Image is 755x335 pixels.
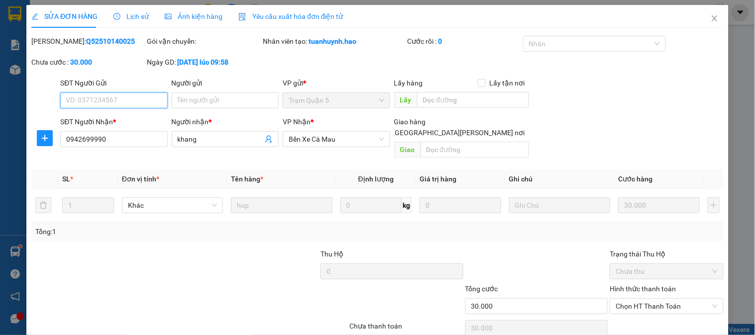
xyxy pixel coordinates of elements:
[618,197,700,213] input: 0
[93,24,416,37] li: 26 Phó Cơ Điều, Phường 12
[122,175,159,183] span: Đơn vị tính
[421,142,529,158] input: Dọc đường
[309,37,356,45] b: tuanhuynh.hao
[60,116,167,127] div: SĐT Người Nhận
[394,142,421,158] span: Giao
[147,36,261,47] div: Gói vận chuyển:
[12,12,62,62] img: logo.jpg
[12,72,140,88] b: GỬI : Bến Xe Cà Mau
[238,12,343,20] span: Yêu cầu xuất hóa đơn điện tử
[31,36,145,47] div: [PERSON_NAME]:
[35,197,51,213] button: delete
[486,78,529,88] span: Lấy tận nơi
[37,134,52,142] span: plus
[172,78,279,88] div: Người gửi
[438,37,442,45] b: 0
[417,92,529,108] input: Dọc đường
[420,175,456,183] span: Giá trị hàng
[147,57,261,68] div: Ngày GD:
[93,37,416,49] li: Hotline: 02839552959
[62,175,70,183] span: SL
[172,116,279,127] div: Người nhận
[610,285,676,293] label: Hình thức thanh toán
[283,78,390,88] div: VP gửi
[358,175,394,183] span: Định lượng
[509,197,610,213] input: Ghi Chú
[389,127,529,138] span: [GEOGRAPHIC_DATA][PERSON_NAME] nơi
[616,264,717,279] span: Chưa thu
[402,197,412,213] span: kg
[505,169,614,189] th: Ghi chú
[616,299,717,314] span: Chọn HT Thanh Toán
[231,175,263,183] span: Tên hàng
[283,118,311,126] span: VP Nhận
[60,78,167,88] div: SĐT Người Gửi
[465,285,498,293] span: Tổng cước
[128,198,217,213] span: Khác
[31,57,145,68] div: Chưa cước :
[394,79,423,87] span: Lấy hàng
[420,197,501,213] input: 0
[408,36,521,47] div: Cước rồi :
[618,175,652,183] span: Cước hàng
[231,197,332,213] input: VD: Bàn, Ghế
[394,92,417,108] span: Lấy
[113,12,149,20] span: Lịch sử
[610,249,723,259] div: Trạng thái Thu Hộ
[31,13,38,20] span: edit
[263,36,406,47] div: Nhân viên tạo:
[708,197,720,213] button: plus
[165,12,222,20] span: Ảnh kiện hàng
[394,118,426,126] span: Giao hàng
[265,135,273,143] span: user-add
[86,37,135,45] b: Q52510140025
[178,58,229,66] b: [DATE] lúc 09:58
[289,132,384,147] span: Bến Xe Cà Mau
[35,226,292,237] div: Tổng: 1
[70,58,92,66] b: 30.000
[289,93,384,108] span: Trạm Quận 5
[31,12,98,20] span: SỬA ĐƠN HÀNG
[321,250,343,258] span: Thu Hộ
[37,130,53,146] button: plus
[711,14,719,22] span: close
[238,13,246,21] img: icon
[113,13,120,20] span: clock-circle
[701,5,729,33] button: Close
[165,13,172,20] span: picture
